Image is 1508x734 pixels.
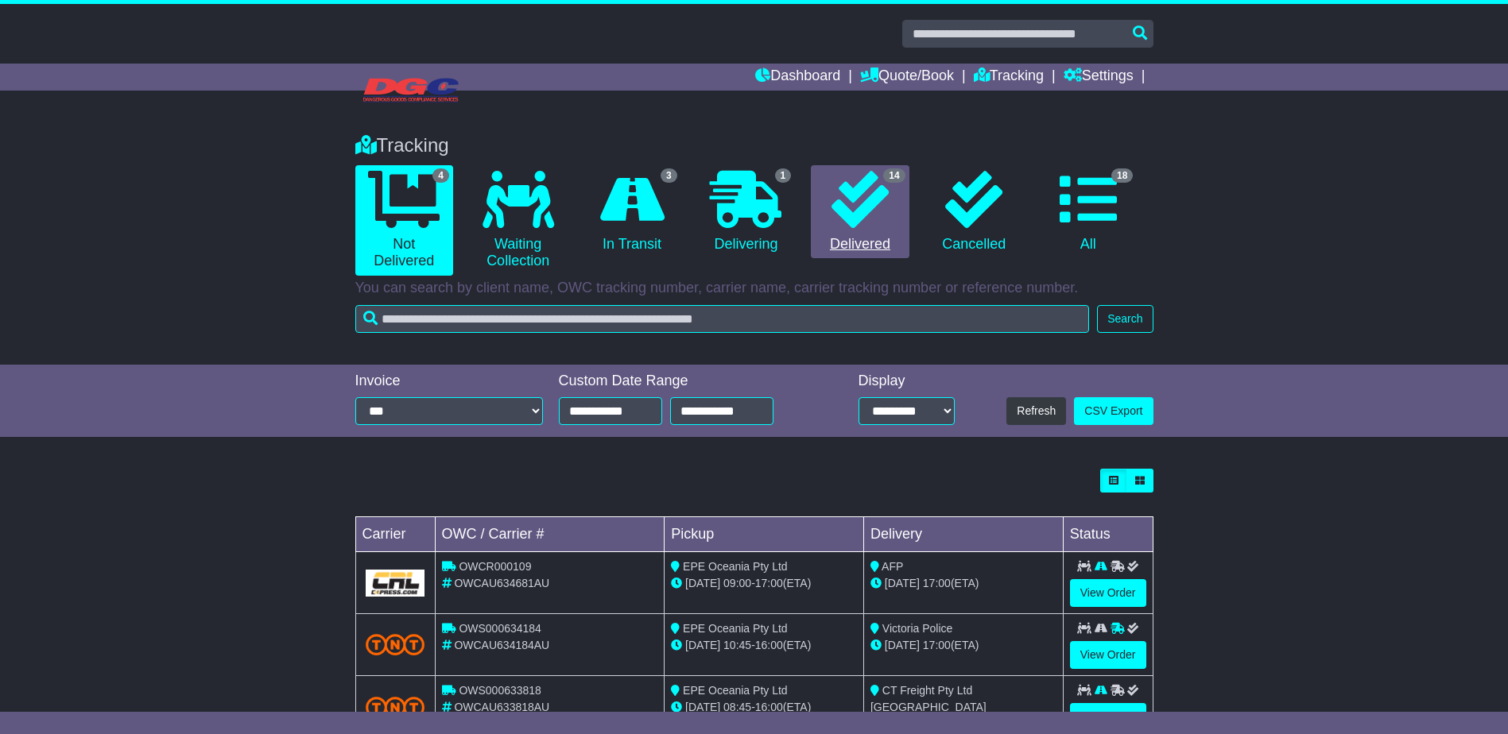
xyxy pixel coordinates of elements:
[683,684,788,697] span: EPE Oceania Pty Ltd
[665,517,864,552] td: Pickup
[775,168,792,183] span: 1
[1070,641,1146,669] a: View Order
[863,517,1063,552] td: Delivery
[925,165,1023,259] a: Cancelled
[355,280,1153,297] p: You can search by client name, OWC tracking number, carrier name, carrier tracking number or refe...
[870,575,1056,592] div: (ETA)
[671,699,857,716] div: - (ETA)
[671,575,857,592] div: - (ETA)
[1074,397,1153,425] a: CSV Export
[1064,64,1134,91] a: Settings
[1039,165,1137,259] a: 18 All
[347,134,1161,157] div: Tracking
[355,165,453,276] a: 4 Not Delivered
[583,165,680,259] a: 3 In Transit
[459,684,541,697] span: OWS000633818
[435,517,665,552] td: OWC / Carrier #
[974,64,1044,91] a: Tracking
[366,570,425,597] img: GetCarrierServiceLogo
[923,577,951,589] span: 17:00
[661,168,677,183] span: 3
[1070,579,1146,607] a: View Order
[923,639,951,651] span: 17:00
[355,373,543,390] div: Invoice
[454,639,549,651] span: OWCAU634184AU
[755,701,783,713] span: 16:00
[885,577,920,589] span: [DATE]
[459,622,541,635] span: OWS000634184
[454,701,549,713] span: OWCAU633818AU
[1006,397,1066,425] button: Refresh
[559,373,814,390] div: Custom Date Range
[885,639,920,651] span: [DATE]
[870,684,987,713] span: CT Freight Pty Ltd [GEOGRAPHIC_DATA]
[755,577,783,589] span: 17:00
[366,634,425,655] img: TNT_Domestic.png
[1070,703,1146,731] a: View Order
[882,622,952,635] span: Victoria Police
[1063,517,1153,552] td: Status
[723,701,751,713] span: 08:45
[459,560,531,573] span: OWCR000109
[723,639,751,651] span: 10:45
[683,622,788,635] span: EPE Oceania Pty Ltd
[685,577,720,589] span: [DATE]
[859,373,955,390] div: Display
[685,639,720,651] span: [DATE]
[860,64,954,91] a: Quote/Book
[1111,168,1133,183] span: 18
[432,168,449,183] span: 4
[454,577,549,589] span: OWCAU634681AU
[755,639,783,651] span: 16:00
[882,560,903,573] span: AFP
[1097,305,1153,333] button: Search
[883,168,905,183] span: 14
[671,637,857,654] div: - (ETA)
[697,165,795,259] a: 1 Delivering
[723,577,751,589] span: 09:00
[355,517,435,552] td: Carrier
[366,697,425,718] img: TNT_Domestic.png
[811,165,909,259] a: 14 Delivered
[683,560,788,573] span: EPE Oceania Pty Ltd
[469,165,567,276] a: Waiting Collection
[685,701,720,713] span: [DATE]
[755,64,840,91] a: Dashboard
[870,637,1056,654] div: (ETA)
